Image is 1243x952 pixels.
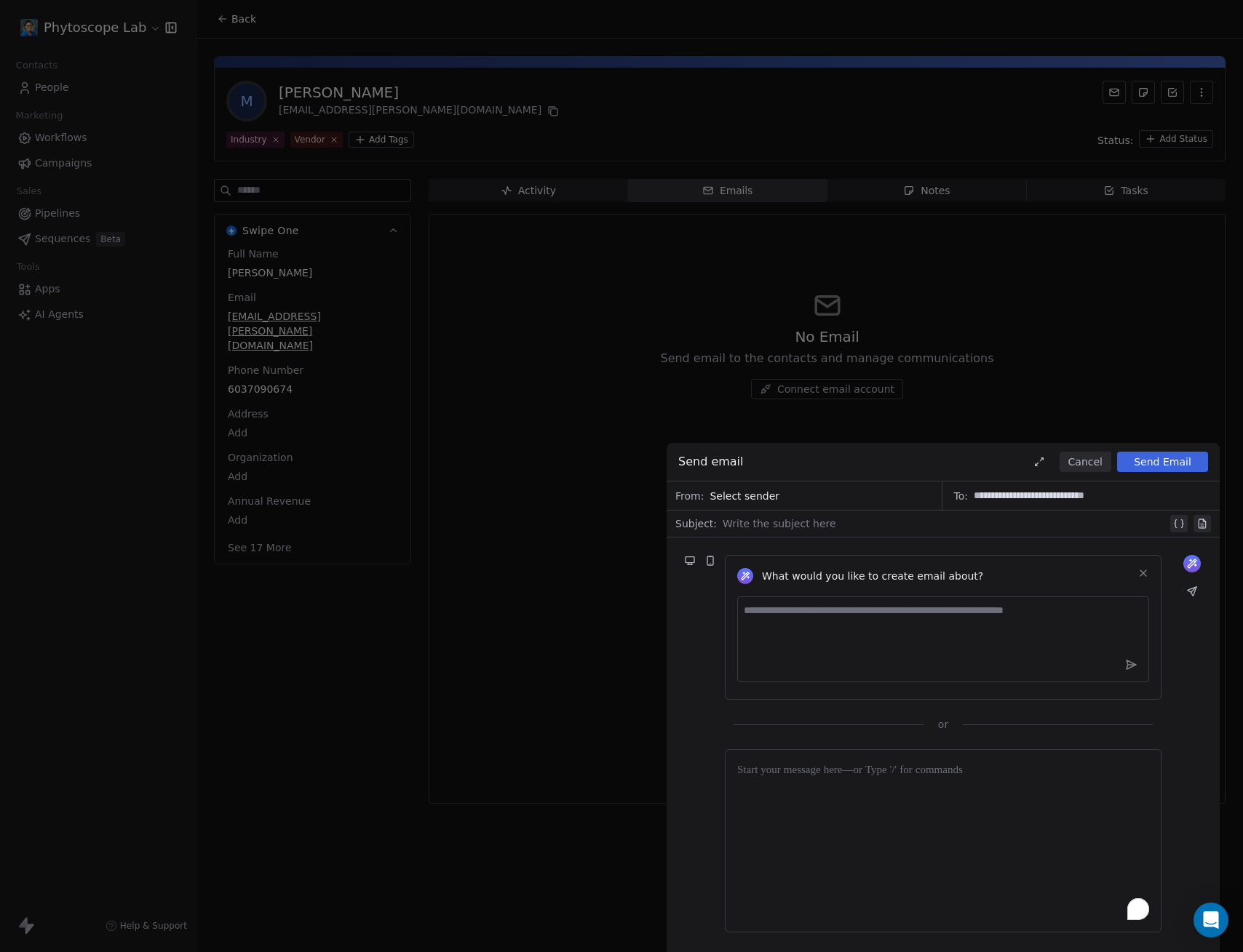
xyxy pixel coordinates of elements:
div: To enrich screen reader interactions, please activate Accessibility in Grammarly extension settings [737,761,1149,920]
button: Cancel [1060,452,1111,472]
span: What would you like to create email about? [762,569,983,583]
span: Select sender [710,489,779,503]
span: From: [675,489,704,503]
span: or [938,717,948,732]
span: To: [954,489,968,503]
button: Send Email [1117,452,1208,472]
span: Send email [678,453,744,471]
span: Subject: [675,516,717,535]
div: Open Intercom Messenger [1194,903,1228,937]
